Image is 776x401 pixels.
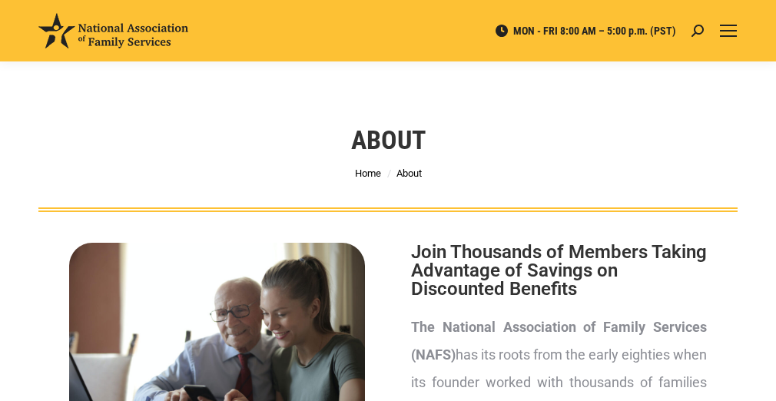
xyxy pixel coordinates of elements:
[494,24,676,38] span: MON - FRI 8:00 AM – 5:00 p.m. (PST)
[351,123,426,157] h1: About
[411,243,707,298] h2: Join Thousands of Members Taking Advantage of Savings on Discounted Benefits
[411,319,707,363] strong: The National Association of Family Services (NAFS)
[396,167,422,179] span: About
[719,22,738,40] a: Mobile menu icon
[355,167,381,179] a: Home
[38,13,188,48] img: National Association of Family Services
